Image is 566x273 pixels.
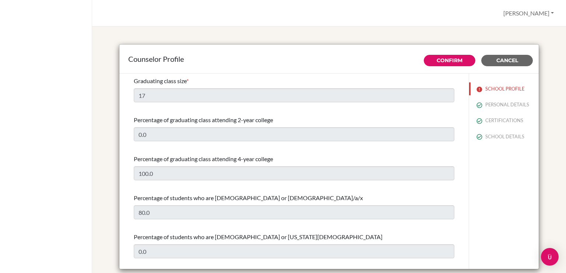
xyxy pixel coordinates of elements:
div: Counselor Profile [128,53,530,64]
div: Open Intercom Messenger [541,248,559,266]
button: [PERSON_NAME] [500,6,557,20]
button: SCHOOL DETAILS [469,130,539,143]
span: Percentage of students who are [DEMOGRAPHIC_DATA] or [DEMOGRAPHIC_DATA]/a/x [134,194,363,201]
img: check_circle_outline-e4d4ac0f8e9136db5ab2.svg [476,134,482,140]
button: SCHOOL PROFILE [469,82,539,95]
span: Percentage of graduating class attending 2-year college [134,116,273,123]
img: error-544570611efd0a2d1de9.svg [476,86,482,92]
span: Graduating class size [134,77,186,84]
button: PERSONAL DETAILS [469,98,539,111]
img: check_circle_outline-e4d4ac0f8e9136db5ab2.svg [476,118,482,124]
span: Percentage of graduating class attending 4-year college [134,155,273,162]
img: check_circle_outline-e4d4ac0f8e9136db5ab2.svg [476,102,482,108]
span: Percentage of students who are [DEMOGRAPHIC_DATA] or [US_STATE][DEMOGRAPHIC_DATA] [134,233,382,240]
button: CERTIFICATIONS [469,114,539,127]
